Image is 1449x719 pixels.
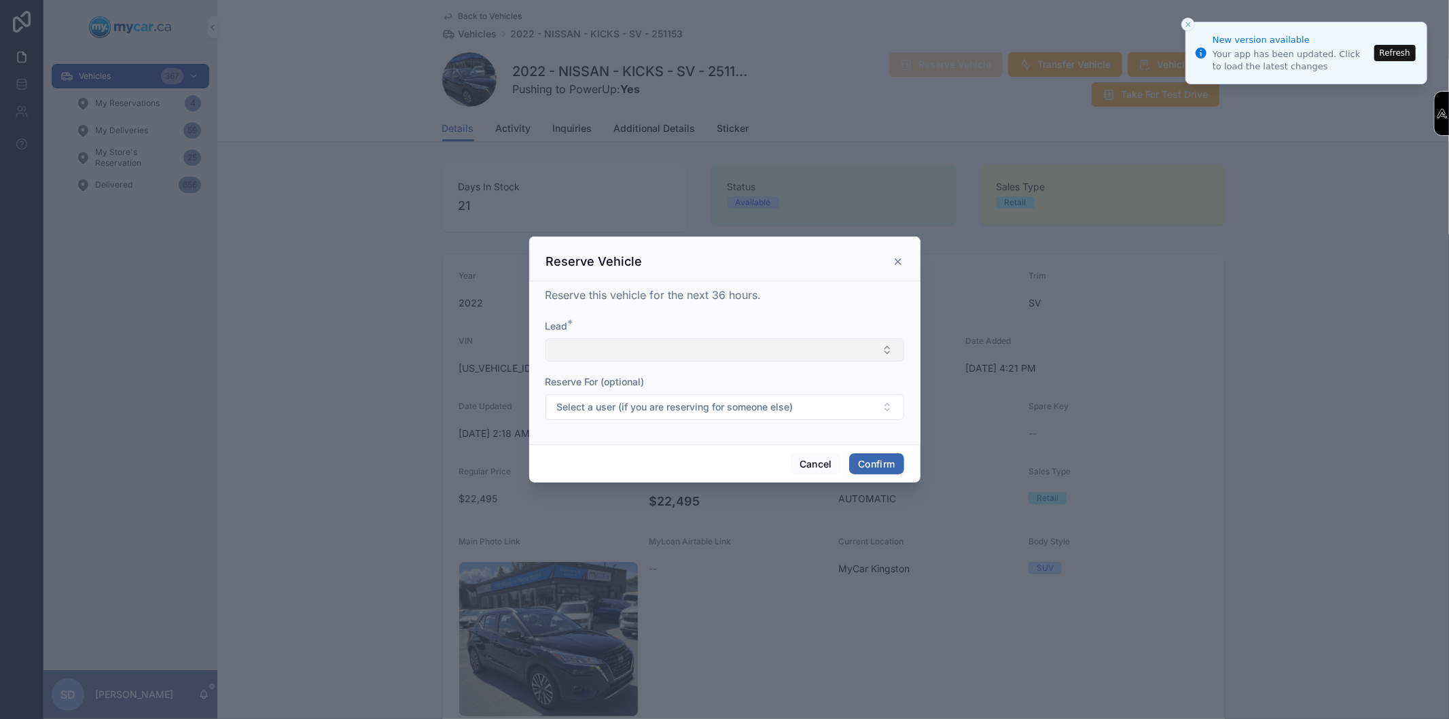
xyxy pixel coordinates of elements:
[557,400,793,414] span: Select a user (if you are reserving for someone else)
[849,453,904,475] button: Confirm
[546,253,643,270] h3: Reserve Vehicle
[545,394,904,420] button: Select Button
[545,320,568,332] span: Lead
[1213,48,1370,73] div: Your app has been updated. Click to load the latest changes
[545,288,762,302] span: Reserve this vehicle for the next 36 hours.
[545,376,645,387] span: Reserve For (optional)
[545,338,904,362] button: Select Button
[791,453,841,475] button: Cancel
[1374,45,1416,61] button: Refresh
[1213,33,1370,47] div: New version available
[1181,18,1195,31] button: Close toast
